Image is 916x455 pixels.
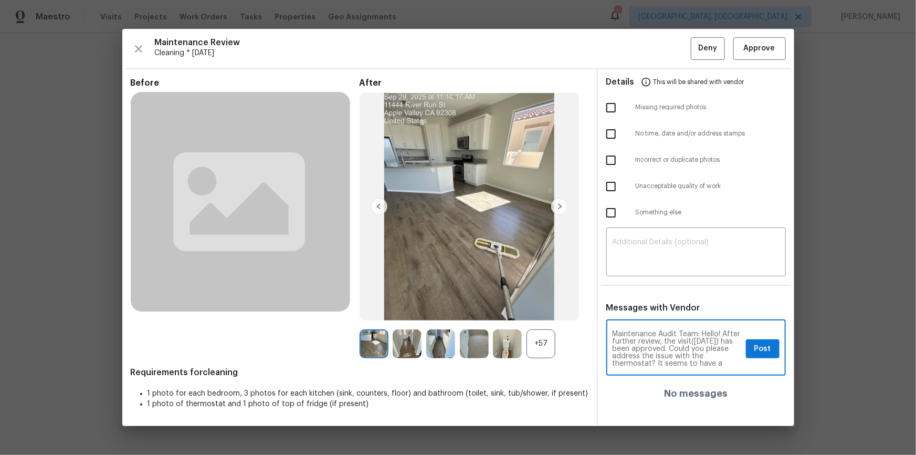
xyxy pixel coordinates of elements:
[746,339,780,359] button: Post
[691,37,725,60] button: Deny
[664,388,728,399] h4: No messages
[636,156,786,164] span: Incorrect or duplicate photos
[636,103,786,112] span: Missing required photos
[598,95,794,121] div: Missing required photos
[636,129,786,138] span: No time, date and/or address stamps
[371,198,387,215] img: left-chevron-button-url
[131,367,588,378] span: Requirements for cleaning
[527,329,555,358] div: +57
[613,330,742,367] textarea: Maintenance Audit Team: Hello! After further review, the visit([DATE]) has been approved. Could y...
[131,78,360,88] span: Before
[360,78,588,88] span: After
[598,147,794,173] div: Incorrect or duplicate photos
[598,173,794,200] div: Unacceptable quality of work
[654,69,744,95] span: This will be shared with vendor
[606,304,700,312] span: Messages with Vendor
[606,69,635,95] span: Details
[733,37,786,60] button: Approve
[148,399,588,409] li: 1 photo of thermostat and 1 photo of top of fridge (if present)
[148,388,588,399] li: 1 photo for each bedroom, 3 photos for each kitchen (sink, counters, floor) and bathroom (toilet,...
[155,48,691,58] span: Cleaning * [DATE]
[744,42,775,55] span: Approve
[551,198,568,215] img: right-chevron-button-url
[598,121,794,147] div: No time, date and/or address stamps
[155,37,691,48] span: Maintenance Review
[754,343,771,356] span: Post
[698,42,717,55] span: Deny
[636,208,786,217] span: Something else
[598,200,794,226] div: Something else
[636,182,786,191] span: Unacceptable quality of work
